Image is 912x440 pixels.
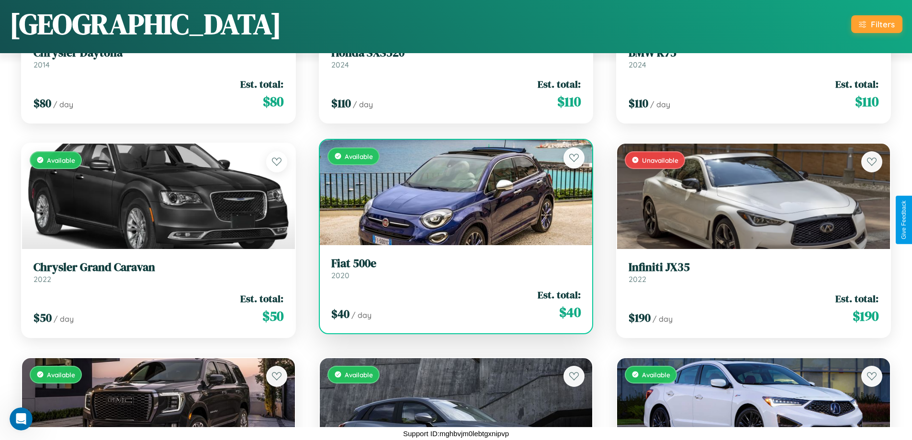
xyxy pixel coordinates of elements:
[835,292,878,305] span: Est. total:
[331,257,581,271] h3: Fiat 500e
[331,306,349,322] span: $ 40
[34,260,283,284] a: Chrysler Grand Caravan2022
[538,288,581,302] span: Est. total:
[331,257,581,280] a: Fiat 500e2020
[331,271,349,280] span: 2020
[331,60,349,69] span: 2024
[331,46,581,60] h3: Honda SXS520
[559,303,581,322] span: $ 40
[353,100,373,109] span: / day
[331,95,351,111] span: $ 110
[262,306,283,326] span: $ 50
[34,260,283,274] h3: Chrysler Grand Caravan
[10,4,281,44] h1: [GEOGRAPHIC_DATA]
[853,306,878,326] span: $ 190
[345,371,373,379] span: Available
[629,60,646,69] span: 2024
[10,407,33,430] iframe: Intercom live chat
[34,46,283,69] a: Chrysler Daytona2014
[901,201,907,239] div: Give Feedback
[629,46,878,69] a: BMW K752024
[34,95,51,111] span: $ 80
[650,100,670,109] span: / day
[53,100,73,109] span: / day
[855,92,878,111] span: $ 110
[557,92,581,111] span: $ 110
[871,19,895,29] div: Filters
[345,152,373,160] span: Available
[629,260,878,274] h3: Infiniti JX35
[263,92,283,111] span: $ 80
[653,314,673,324] span: / day
[240,77,283,91] span: Est. total:
[351,310,372,320] span: / day
[851,15,902,33] button: Filters
[54,314,74,324] span: / day
[34,274,51,284] span: 2022
[835,77,878,91] span: Est. total:
[538,77,581,91] span: Est. total:
[642,371,670,379] span: Available
[629,95,648,111] span: $ 110
[629,46,878,60] h3: BMW K75
[629,274,646,284] span: 2022
[642,156,678,164] span: Unavailable
[47,371,75,379] span: Available
[34,310,52,326] span: $ 50
[403,427,509,440] p: Support ID: mghbvjm0lebtgxnipvp
[240,292,283,305] span: Est. total:
[34,46,283,60] h3: Chrysler Daytona
[47,156,75,164] span: Available
[331,46,581,69] a: Honda SXS5202024
[34,60,50,69] span: 2014
[629,310,651,326] span: $ 190
[629,260,878,284] a: Infiniti JX352022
